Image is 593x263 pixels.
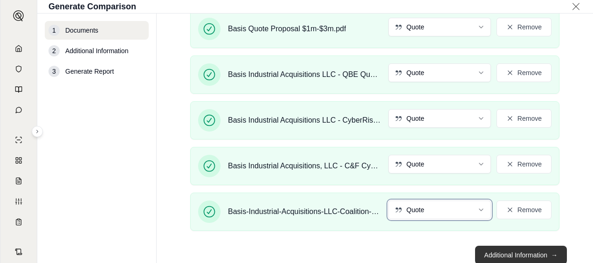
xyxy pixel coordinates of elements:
[228,160,381,172] span: Basis Industrial Acquisitions, LLC - C&F Cyber Quote.pdf
[48,25,60,36] div: 1
[6,101,31,119] a: Chat
[6,151,31,170] a: Policy Comparisons
[496,18,552,36] button: Remove
[65,67,114,76] span: Generate Report
[228,23,346,35] span: Basis Quote Proposal $1m-$3m.pdf
[6,242,31,261] a: Contract Analysis
[65,46,128,55] span: Additional Information
[551,250,558,260] span: →
[6,131,31,149] a: Single Policy
[6,80,31,99] a: Prompt Library
[48,66,60,77] div: 3
[65,26,98,35] span: Documents
[228,69,381,80] span: Basis Industrial Acquisitions LLC - QBE Quote_v.1 Primary Cyber Liability.docx.pdf
[228,115,381,126] span: Basis Industrial Acquisitions LLC - CyberRisk Insurance Quote.pdf
[6,39,31,58] a: Home
[32,126,43,137] button: Expand sidebar
[6,213,31,231] a: Coverage Table
[13,10,24,21] img: Expand sidebar
[6,192,31,211] a: Custom Report
[6,60,31,78] a: Documents Vault
[228,206,381,217] span: Basis-Industrial-Acquisitions-LLC-Coalition-Multi-Quote-Comparison-205626.pdf
[48,45,60,56] div: 2
[496,201,552,219] button: Remove
[9,7,28,25] button: Expand sidebar
[496,63,552,82] button: Remove
[496,109,552,128] button: Remove
[6,172,31,190] a: Claim Coverage
[496,155,552,173] button: Remove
